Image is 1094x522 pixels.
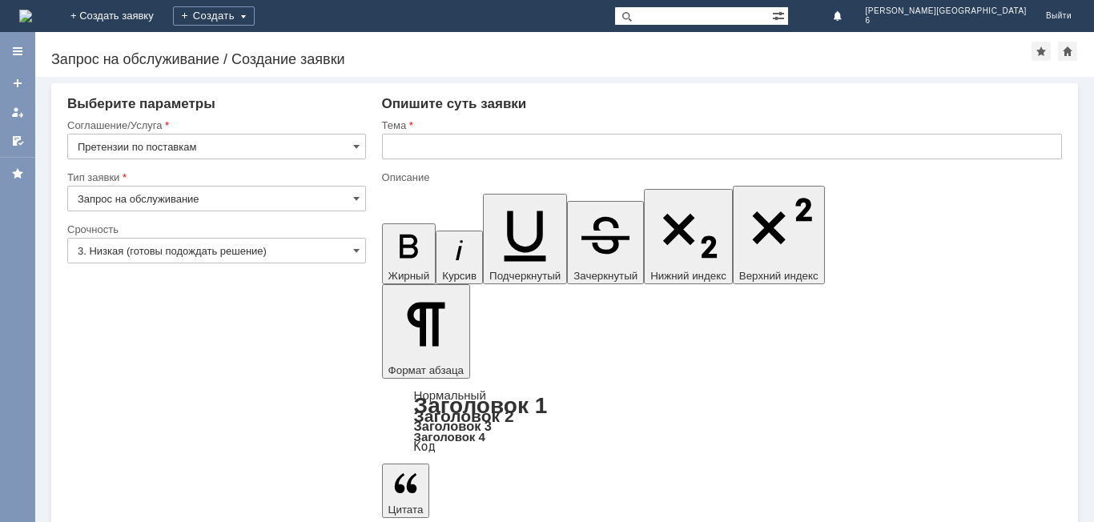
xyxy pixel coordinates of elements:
div: Создать [173,6,255,26]
a: Нормальный [414,388,486,402]
span: 6 [866,16,1027,26]
button: Зачеркнутый [567,201,644,284]
span: Зачеркнутый [573,270,637,282]
span: Подчеркнутый [489,270,561,282]
span: Опишите суть заявки [382,96,527,111]
button: Нижний индекс [644,189,733,284]
a: Заголовок 1 [414,393,548,418]
button: Курсив [436,231,483,284]
span: Курсив [442,270,477,282]
a: Мои заявки [5,99,30,125]
a: Заголовок 4 [414,430,485,444]
span: Нижний индекс [650,270,726,282]
button: Жирный [382,223,436,284]
img: logo [19,10,32,22]
span: Цитата [388,504,424,516]
span: [PERSON_NAME][GEOGRAPHIC_DATA] [866,6,1027,16]
span: Жирный [388,270,430,282]
button: Цитата [382,464,430,518]
a: Заголовок 2 [414,407,514,425]
div: Добавить в избранное [1032,42,1051,61]
button: Формат абзаца [382,284,470,379]
span: Расширенный поиск [772,7,788,22]
span: Формат абзаца [388,364,464,376]
div: Запрос на обслуживание / Создание заявки [51,51,1032,67]
a: Мои согласования [5,128,30,154]
span: Выберите параметры [67,96,215,111]
div: Тема [382,120,1059,130]
div: Формат абзаца [382,390,1062,452]
div: Срочность [67,224,363,235]
div: Сделать домашней страницей [1058,42,1077,61]
a: Создать заявку [5,70,30,96]
div: Описание [382,172,1059,183]
span: Верхний индекс [739,270,818,282]
div: Тип заявки [67,172,363,183]
div: Соглашение/Услуга [67,120,363,130]
button: Подчеркнутый [483,194,567,284]
a: Перейти на домашнюю страницу [19,10,32,22]
button: Верхний индекс [733,186,825,284]
a: Заголовок 3 [414,419,492,433]
a: Код [414,440,436,454]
